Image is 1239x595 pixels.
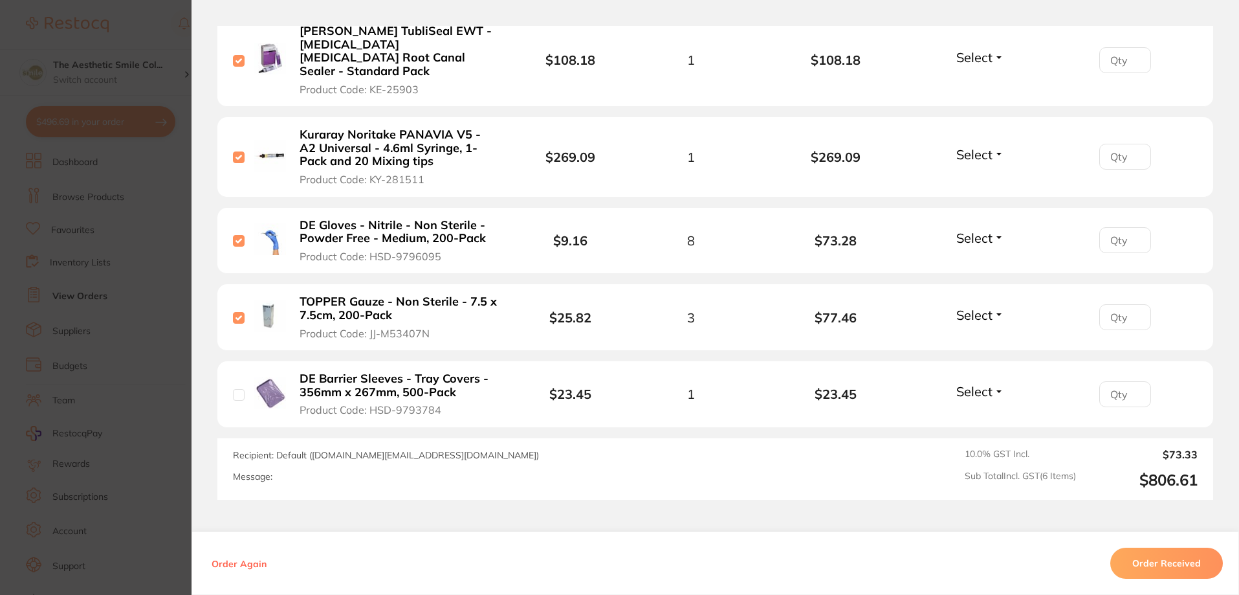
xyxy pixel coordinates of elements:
[545,149,595,165] b: $269.09
[687,150,695,164] span: 1
[553,232,587,249] b: $9.16
[956,307,992,323] span: Select
[687,52,695,67] span: 1
[763,150,908,164] b: $269.09
[549,386,591,402] b: $23.45
[1099,227,1151,253] input: Qty
[965,471,1076,489] span: Sub Total Incl. GST ( 6 Items)
[300,328,430,339] span: Product Code: JJ-M53407N
[300,128,499,168] b: Kuraray Noritake PANAVIA V5 - A2 Universal - 4.6ml Syringe, 1-Pack and 20 Mixing tips
[763,387,908,401] b: $23.45
[952,307,1008,323] button: Select
[687,387,695,401] span: 1
[1099,304,1151,330] input: Qty
[296,372,503,417] button: DE Barrier Sleeves - Tray Covers - 356mm x 267mm, 500-Pack Product Code: HSD-9793784
[300,219,499,245] b: DE Gloves - Nitrile - Non Sterile - Powder Free - Medium, 200-Pack
[300,84,419,95] span: Product Code: KE-25903
[254,223,286,255] img: DE Gloves - Nitrile - Non Sterile - Powder Free - Medium, 200-Pack
[233,471,272,482] label: Message:
[1099,144,1151,170] input: Qty
[1099,47,1151,73] input: Qty
[296,218,503,264] button: DE Gloves - Nitrile - Non Sterile - Powder Free - Medium, 200-Pack Product Code: HSD-9796095
[254,300,286,332] img: TOPPER Gauze - Non Sterile - 7.5 x 7.5cm, 200-Pack
[549,309,591,326] b: $25.82
[1086,449,1198,460] output: $73.33
[952,383,1008,399] button: Select
[952,49,1008,65] button: Select
[1099,381,1151,407] input: Qty
[233,449,539,461] span: Recipient: Default ( [DOMAIN_NAME][EMAIL_ADDRESS][DOMAIN_NAME] )
[254,377,286,409] img: DE Barrier Sleeves - Tray Covers - 356mm x 267mm, 500-Pack
[300,25,499,78] b: [PERSON_NAME] TubliSeal EWT - [MEDICAL_DATA] [MEDICAL_DATA] Root Canal Sealer - Standard Pack
[300,372,499,399] b: DE Barrier Sleeves - Tray Covers - 356mm x 267mm, 500-Pack
[1086,471,1198,489] output: $806.61
[763,233,908,248] b: $73.28
[763,310,908,325] b: $77.46
[965,449,1076,460] span: 10.0 % GST Incl.
[254,140,286,172] img: Kuraray Noritake PANAVIA V5 - A2 Universal - 4.6ml Syringe, 1-Pack and 20 Mixing tips
[763,52,908,67] b: $108.18
[300,295,499,322] b: TOPPER Gauze - Non Sterile - 7.5 x 7.5cm, 200-Pack
[956,230,992,246] span: Select
[300,404,441,416] span: Product Code: HSD-9793784
[254,43,286,74] img: Kerr TubliSeal EWT - Zinc Oxide Eugenol Root Canal Sealer - Standard Pack
[545,52,595,68] b: $108.18
[687,233,695,248] span: 8
[956,383,992,399] span: Select
[300,251,441,262] span: Product Code: HSD-9796095
[952,230,1008,246] button: Select
[300,174,424,185] span: Product Code: KY-281511
[296,128,503,186] button: Kuraray Noritake PANAVIA V5 - A2 Universal - 4.6ml Syringe, 1-Pack and 20 Mixing tips Product Cod...
[1110,548,1223,579] button: Order Received
[956,146,992,163] span: Select
[296,295,503,340] button: TOPPER Gauze - Non Sterile - 7.5 x 7.5cm, 200-Pack Product Code: JJ-M53407N
[956,49,992,65] span: Select
[208,557,270,569] button: Order Again
[687,310,695,325] span: 3
[296,24,503,96] button: [PERSON_NAME] TubliSeal EWT - [MEDICAL_DATA] [MEDICAL_DATA] Root Canal Sealer - Standard Pack Pro...
[952,146,1008,163] button: Select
